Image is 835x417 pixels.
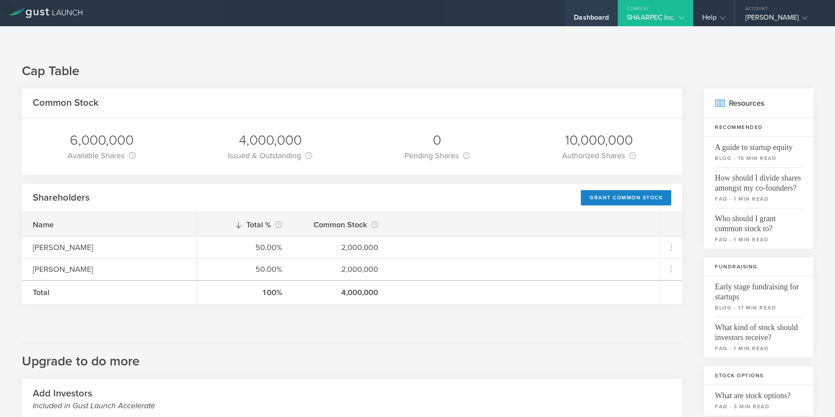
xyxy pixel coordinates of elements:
div: 100% [208,287,282,298]
h2: Common Stock [33,97,99,109]
h2: Add Investors [33,387,671,411]
a: What kind of stock should investors receive?faq - 1 min read [704,317,813,358]
small: Included in Gust Launch Accelerate [33,400,671,411]
a: A guide to startup equityblog - 15 min read [704,137,813,167]
small: faq - 1 min read [715,195,802,203]
h3: Stock Options [704,366,813,385]
div: [PERSON_NAME] [745,13,820,26]
span: What are stock options? [715,385,802,401]
div: Total % [208,219,282,231]
a: Early stage fundraising for startupsblog - 17 min read [704,276,813,317]
div: 4,000,000 [304,287,378,298]
div: 0 [404,131,470,149]
div: SHAARPEC Inc. [627,13,684,26]
div: Help [702,13,725,26]
h3: Recommended [704,118,813,137]
small: blog - 15 min read [715,154,802,162]
div: [PERSON_NAME] [33,264,186,275]
div: 50.00% [208,264,282,275]
div: Issued & Outstanding [228,149,312,162]
small: blog - 17 min read [715,304,802,312]
small: faq - 1 min read [715,236,802,243]
div: Pending Shares [404,149,470,162]
div: Dashboard [574,13,609,26]
h3: Fundraising [704,257,813,276]
h2: Upgrade to do more [22,344,682,370]
h1: Cap Table [22,63,813,80]
div: Available Shares [68,149,136,162]
span: What kind of stock should investors receive? [715,317,802,343]
h2: Resources [704,89,813,118]
div: Grant Common Stock [581,190,671,205]
span: Early stage fundraising for startups [715,276,802,302]
div: 2,000,000 [304,264,378,275]
div: 6,000,000 [68,131,136,149]
h2: Shareholders [33,191,90,204]
div: Authorized Shares [562,149,636,162]
small: faq - 3 min read [715,403,802,410]
div: 50.00% [208,242,282,253]
span: A guide to startup equity [715,137,802,153]
div: Common Stock [304,219,378,231]
iframe: Chat Widget [791,375,835,417]
span: How should I divide shares amongst my co-founders? [715,167,802,193]
div: 10,000,000 [562,131,636,149]
a: What are stock options?faq - 3 min read [704,385,813,416]
small: faq - 1 min read [715,344,802,352]
a: How should I divide shares amongst my co-founders?faq - 1 min read [704,167,813,208]
div: Name [33,219,186,230]
div: 4,000,000 [228,131,312,149]
span: Who should I grant common stock to? [715,208,802,234]
div: 2,000,000 [304,242,378,253]
div: Total [33,287,186,298]
a: Who should I grant common stock to?faq - 1 min read [704,208,813,249]
div: [PERSON_NAME] [33,242,186,253]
